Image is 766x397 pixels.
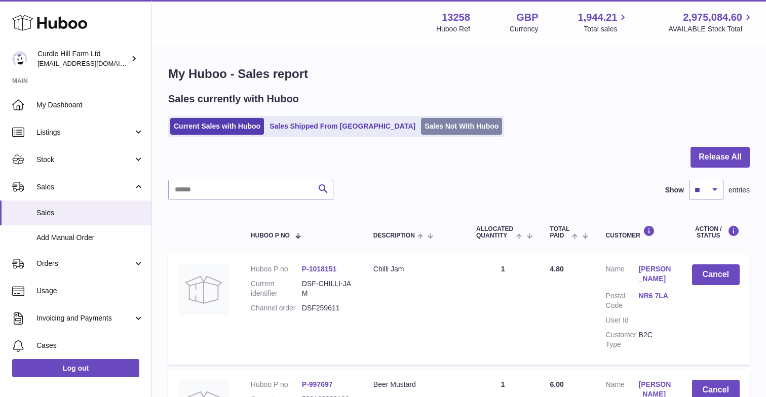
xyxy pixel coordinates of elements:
[373,232,415,239] span: Description
[668,24,754,34] span: AVAILABLE Stock Total
[36,208,144,218] span: Sales
[516,11,538,24] strong: GBP
[373,380,456,389] div: Beer Mustard
[36,128,133,137] span: Listings
[442,11,470,24] strong: 13258
[266,118,419,135] a: Sales Shipped From [GEOGRAPHIC_DATA]
[251,303,302,313] dt: Channel order
[251,264,302,274] dt: Huboo P no
[550,380,564,388] span: 6.00
[373,264,456,274] div: Chilli Jam
[691,147,750,168] button: Release All
[606,264,639,286] dt: Name
[466,254,540,364] td: 1
[170,118,264,135] a: Current Sales with Huboo
[36,155,133,165] span: Stock
[302,303,353,313] dd: DSF259611
[692,264,740,285] button: Cancel
[639,330,672,349] dd: B2C
[178,264,229,315] img: no-photo.jpg
[550,265,564,273] span: 4.80
[639,291,672,301] a: NR6 7LA
[665,185,684,195] label: Show
[421,118,502,135] a: Sales Not With Huboo
[668,11,754,34] a: 2,975,084.60 AVAILABLE Stock Total
[606,315,639,325] dt: User Id
[12,359,139,377] a: Log out
[36,286,144,296] span: Usage
[36,233,144,243] span: Add Manual Order
[510,24,539,34] div: Currency
[251,232,290,239] span: Huboo P no
[168,66,750,82] h1: My Huboo - Sales report
[36,259,133,268] span: Orders
[36,313,133,323] span: Invoicing and Payments
[251,380,302,389] dt: Huboo P no
[302,279,353,298] dd: DSF-CHILLI-JAM
[476,226,514,239] span: ALLOCATED Quantity
[36,100,144,110] span: My Dashboard
[37,59,149,67] span: [EMAIL_ADDRESS][DOMAIN_NAME]
[302,380,333,388] a: P-997697
[584,24,629,34] span: Total sales
[36,182,133,192] span: Sales
[12,51,27,66] img: will@diddlysquatfarmshop.com
[302,265,337,273] a: P-1018151
[251,279,302,298] dt: Current identifier
[606,330,639,349] dt: Customer Type
[683,11,742,24] span: 2,975,084.60
[550,226,570,239] span: Total paid
[36,341,144,350] span: Cases
[639,264,672,284] a: [PERSON_NAME]
[606,225,672,239] div: Customer
[436,24,470,34] div: Huboo Ref
[729,185,750,195] span: entries
[37,49,129,68] div: Curdle Hill Farm Ltd
[606,291,639,310] dt: Postal Code
[578,11,618,24] span: 1,944.21
[692,225,740,239] div: Action / Status
[578,11,629,34] a: 1,944.21 Total sales
[168,92,299,106] h2: Sales currently with Huboo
